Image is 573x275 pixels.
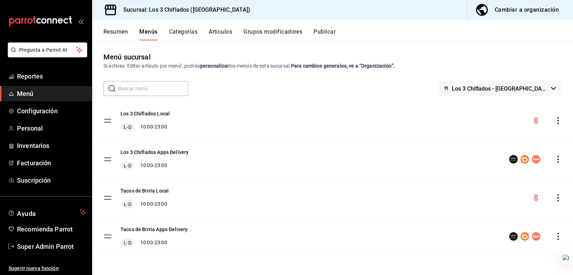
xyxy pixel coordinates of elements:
[139,28,157,40] button: Menús
[314,28,336,40] button: Publicar
[120,161,189,170] div: 10:00 - 23:00
[122,124,133,131] span: L-D
[209,28,232,40] button: Artículos
[103,194,112,202] button: drag
[17,89,86,98] span: Menú
[120,110,170,117] button: Los 3 Chiflados Local
[103,62,562,70] div: Si activas ‘Editar artículo por menú’, podrás los menús de esta sucursal.
[103,28,573,40] div: navigation tabs
[555,156,562,163] button: actions
[555,233,562,240] button: actions
[17,242,86,251] span: Super Admin Parrot
[200,63,229,69] strong: personalizar
[291,63,395,69] strong: Para cambios generales, ve a “Organización”.
[118,81,188,96] input: Buscar menú
[555,117,562,124] button: actions
[92,102,573,256] table: menu-maker-table
[122,201,133,208] span: L-D
[17,106,86,116] span: Configuración
[103,52,151,62] div: Menú sucursal
[103,116,112,125] button: drag
[120,187,169,194] button: Tacos de Birria Local
[9,265,86,272] span: Sugerir nueva función
[120,239,187,247] div: 10:00 - 23:00
[122,239,133,246] span: L-D
[243,28,302,40] button: Grupos modificadores
[120,226,187,233] button: Tacos de Birria Apps Delivery
[120,149,189,156] button: Los 3 Chiflados Apps Delivery
[17,208,77,217] span: Ayuda
[17,71,86,81] span: Reportes
[17,176,86,185] span: Suscripción
[169,28,198,40] button: Categorías
[103,155,112,164] button: drag
[120,123,170,131] div: 10:00 - 23:00
[17,124,86,133] span: Personal
[103,232,112,241] button: drag
[122,162,133,169] span: L-D
[8,42,87,57] button: Pregunta a Parrot AI
[452,85,548,92] span: Los 3 Chiflados - [GEOGRAPHIC_DATA]
[5,51,87,59] a: Pregunta a Parrot AI
[118,6,250,14] h3: Sucursal: Los 3 Chiflados ([GEOGRAPHIC_DATA])
[78,18,84,24] button: open_drawer_menu
[19,46,76,54] span: Pregunta a Parrot AI
[17,224,86,234] span: Recomienda Parrot
[103,28,128,40] button: Resumen
[495,5,559,15] div: Cambiar a organización
[17,141,86,150] span: Inventarios
[438,81,562,96] button: Los 3 Chiflados - [GEOGRAPHIC_DATA]
[120,200,169,208] div: 10:00 - 23:00
[17,158,86,168] span: Facturación
[555,194,562,201] button: actions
